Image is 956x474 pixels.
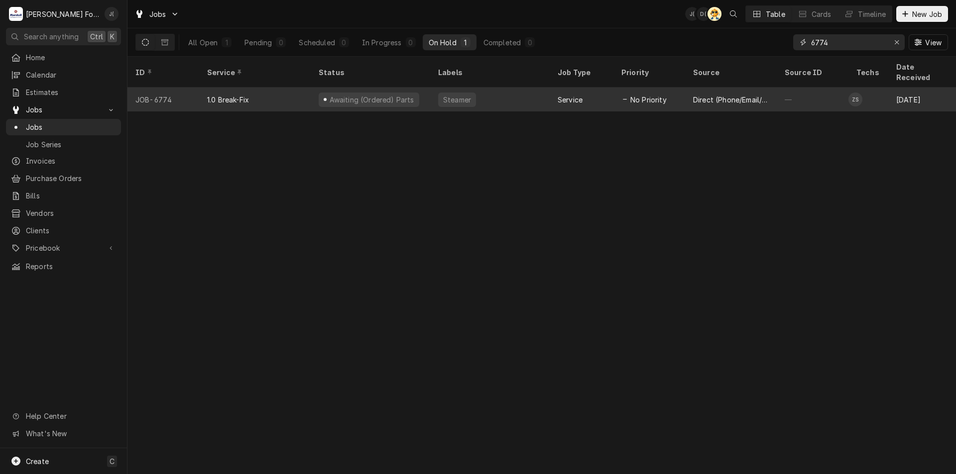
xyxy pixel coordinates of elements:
[848,93,862,106] div: Z Pending No Schedule's Avatar
[26,173,116,184] span: Purchase Orders
[341,37,347,48] div: 0
[408,37,414,48] div: 0
[244,37,272,48] div: Pending
[26,139,116,150] span: Job Series
[848,93,862,106] div: ZS
[6,49,121,66] a: Home
[207,95,249,105] div: 1.0 Break-Fix
[923,37,944,48] span: View
[812,9,832,19] div: Cards
[6,258,121,275] a: Reports
[6,240,121,256] a: Go to Pricebook
[693,95,769,105] div: Direct (Phone/Email/etc.)
[558,67,605,78] div: Job Type
[909,34,948,50] button: View
[558,95,583,105] div: Service
[896,62,950,83] div: Date Received
[319,67,420,78] div: Status
[26,104,101,115] span: Jobs
[26,87,116,97] span: Estimates
[6,188,121,204] a: Bills
[26,457,49,466] span: Create
[26,428,115,439] span: What's New
[110,456,115,467] span: C
[856,67,880,78] div: Techs
[685,7,699,21] div: J(
[26,208,116,218] span: Vendors
[24,31,79,42] span: Search anything
[630,95,667,105] span: No Priority
[110,31,115,42] span: K
[328,95,415,105] div: Awaiting (Ordered) Parts
[26,156,116,166] span: Invoices
[6,101,121,118] a: Go to Jobs
[766,9,785,19] div: Table
[299,37,335,48] div: Scheduled
[777,88,848,111] div: —
[105,7,119,21] div: J(
[278,37,284,48] div: 0
[207,67,301,78] div: Service
[483,37,521,48] div: Completed
[693,67,767,78] div: Source
[6,136,121,153] a: Job Series
[188,37,218,48] div: All Open
[6,408,121,424] a: Go to Help Center
[26,411,115,421] span: Help Center
[527,37,533,48] div: 0
[910,9,944,19] span: New Job
[6,119,121,135] a: Jobs
[889,34,905,50] button: Erase input
[6,28,121,45] button: Search anythingCtrlK
[785,67,838,78] div: Source ID
[708,7,721,21] div: Adam Testa's Avatar
[621,67,675,78] div: Priority
[6,153,121,169] a: Invoices
[858,9,886,19] div: Timeline
[463,37,469,48] div: 1
[26,261,116,272] span: Reports
[6,425,121,442] a: Go to What's New
[685,7,699,21] div: Jeff Debigare (109)'s Avatar
[127,88,199,111] div: JOB-6774
[26,70,116,80] span: Calendar
[26,9,99,19] div: [PERSON_NAME] Food Equipment Service
[438,67,542,78] div: Labels
[90,31,103,42] span: Ctrl
[9,7,23,21] div: Marshall Food Equipment Service's Avatar
[26,190,116,201] span: Bills
[6,67,121,83] a: Calendar
[811,34,886,50] input: Keyword search
[26,225,116,236] span: Clients
[135,67,189,78] div: ID
[6,222,121,239] a: Clients
[697,7,711,21] div: D(
[6,84,121,100] a: Estimates
[6,205,121,221] a: Vendors
[26,122,116,132] span: Jobs
[708,7,721,21] div: AT
[725,6,741,22] button: Open search
[26,52,116,63] span: Home
[9,7,23,21] div: M
[697,7,711,21] div: David Testa (92)'s Avatar
[896,6,948,22] button: New Job
[224,37,230,48] div: 1
[362,37,402,48] div: In Progress
[149,9,166,19] span: Jobs
[442,95,472,105] div: Steamer
[105,7,119,21] div: Jeff Debigare (109)'s Avatar
[130,6,183,22] a: Go to Jobs
[6,170,121,187] a: Purchase Orders
[26,243,101,253] span: Pricebook
[429,37,457,48] div: On Hold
